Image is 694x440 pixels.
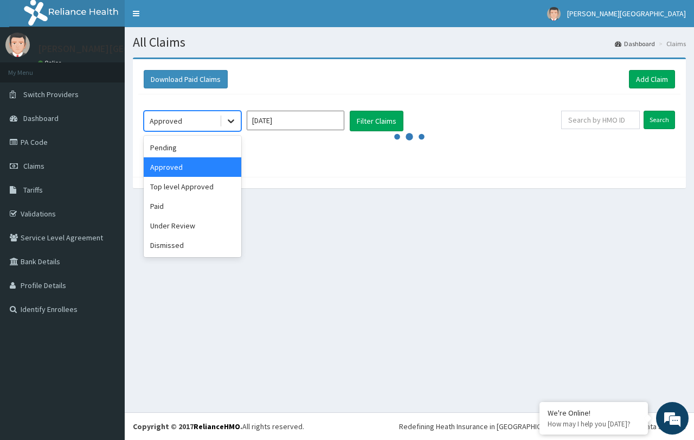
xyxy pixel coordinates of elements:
[144,138,241,157] div: Pending
[5,296,207,334] textarea: Type your message and hit 'Enter'
[125,412,694,440] footer: All rights reserved.
[56,61,182,75] div: Chat with us now
[561,111,640,129] input: Search by HMO ID
[144,196,241,216] div: Paid
[548,419,640,429] p: How may I help you today?
[23,185,43,195] span: Tariffs
[393,120,426,153] svg: audio-loading
[23,161,44,171] span: Claims
[615,39,655,48] a: Dashboard
[629,70,675,88] a: Add Claim
[350,111,403,131] button: Filter Claims
[644,111,675,129] input: Search
[144,177,241,196] div: Top level Approved
[144,216,241,235] div: Under Review
[548,408,640,418] div: We're Online!
[656,39,686,48] li: Claims
[194,422,240,431] a: RelianceHMO
[38,59,64,67] a: Online
[247,111,344,130] input: Select Month and Year
[5,33,30,57] img: User Image
[178,5,204,31] div: Minimize live chat window
[133,422,242,431] strong: Copyright © 2017 .
[150,116,182,126] div: Approved
[63,137,150,246] span: We're online!
[133,35,686,49] h1: All Claims
[567,9,686,18] span: [PERSON_NAME][GEOGRAPHIC_DATA]
[23,90,79,99] span: Switch Providers
[23,113,59,123] span: Dashboard
[20,54,44,81] img: d_794563401_company_1708531726252_794563401
[144,70,228,88] button: Download Paid Claims
[547,7,561,21] img: User Image
[38,44,198,54] p: [PERSON_NAME][GEOGRAPHIC_DATA]
[144,157,241,177] div: Approved
[144,235,241,255] div: Dismissed
[399,421,686,432] div: Redefining Heath Insurance in [GEOGRAPHIC_DATA] using Telemedicine and Data Science!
